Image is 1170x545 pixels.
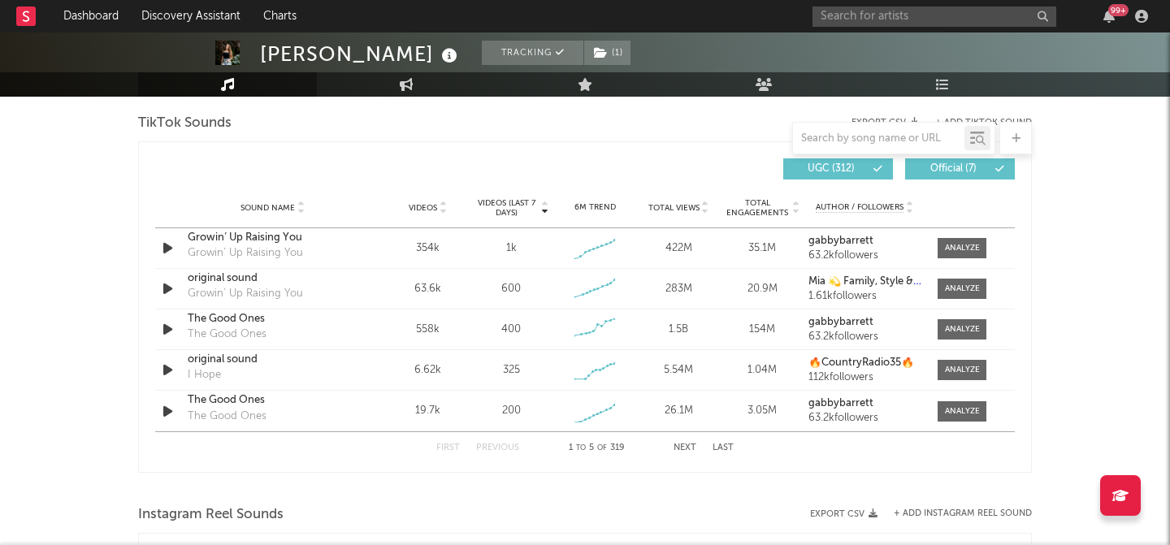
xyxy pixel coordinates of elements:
div: 112k followers [808,372,921,383]
div: 1k [506,240,517,257]
a: gabbybarrett [808,398,921,409]
input: Search by song name or URL [793,132,964,145]
button: + Add TikTok Sound [919,119,1032,128]
div: The Good Ones [188,327,266,343]
span: ( 1 ) [583,41,631,65]
a: 🔥CountryRadio35🔥 [808,357,921,369]
div: 63.2k followers [808,331,921,343]
strong: gabbybarrett [808,398,873,409]
a: gabbybarrett [808,317,921,328]
div: 1.61k followers [808,291,921,302]
button: Last [713,443,734,452]
a: The Good Ones [188,311,357,327]
div: 63.6k [390,281,466,297]
button: Tracking [482,41,583,65]
button: First [436,443,460,452]
div: Growin’ Up Raising You [188,245,303,262]
div: The Good Ones [188,409,266,425]
div: 3.05M [725,403,800,419]
strong: 🔥CountryRadio35🔥 [808,357,914,368]
div: 26.1M [641,403,717,419]
div: 422M [641,240,717,257]
a: gabbybarrett [808,236,921,247]
input: Search for artists [812,6,1056,27]
div: 6M Trend [557,201,633,214]
span: Instagram Reel Sounds [138,505,284,525]
div: 400 [501,322,521,338]
button: Next [674,443,696,452]
div: 600 [501,281,521,297]
span: Total Engagements [725,198,791,218]
span: UGC ( 312 ) [794,164,869,174]
div: 283M [641,281,717,297]
strong: Mia 💫 Family, Style & Travel [808,276,946,287]
div: [PERSON_NAME] [260,41,461,67]
button: Official(7) [905,158,1015,180]
a: original sound [188,352,357,368]
div: 558k [390,322,466,338]
a: The Good Ones [188,392,357,409]
div: 200 [502,403,521,419]
div: 325 [503,362,520,378]
span: Total Views [648,203,700,213]
div: 1.5B [641,322,717,338]
div: 1.04M [725,362,800,378]
a: original sound [188,270,357,287]
div: 99 + [1108,4,1129,16]
a: Mia 💫 Family, Style & Travel [808,276,921,288]
button: UGC(312) [783,158,893,180]
button: Export CSV [810,509,877,519]
button: + Add Instagram Reel Sound [894,509,1032,518]
div: 5.54M [641,362,717,378]
button: 99+ [1103,10,1115,23]
div: Growin’ Up Raising You [188,286,303,302]
div: I Hope [188,367,221,383]
div: 35.1M [725,240,800,257]
span: Videos (last 7 days) [474,198,539,218]
strong: gabbybarrett [808,236,873,246]
div: + Add Instagram Reel Sound [877,509,1032,518]
span: Sound Name [240,203,295,213]
span: Official ( 7 ) [916,164,990,174]
div: 20.9M [725,281,800,297]
div: 6.62k [390,362,466,378]
div: 63.2k followers [808,413,921,424]
div: 1 5 319 [552,439,641,458]
span: TikTok Sounds [138,114,232,133]
span: to [576,444,586,452]
a: Growin’ Up Raising You [188,230,357,246]
span: Videos [409,203,437,213]
div: 63.2k followers [808,250,921,262]
button: Export CSV [851,118,919,128]
strong: gabbybarrett [808,317,873,327]
button: (1) [584,41,630,65]
div: 354k [390,240,466,257]
button: + Add TikTok Sound [935,119,1032,128]
div: 19.7k [390,403,466,419]
button: Previous [476,443,519,452]
span: of [597,444,607,452]
span: Author / Followers [816,202,903,213]
div: 154M [725,322,800,338]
